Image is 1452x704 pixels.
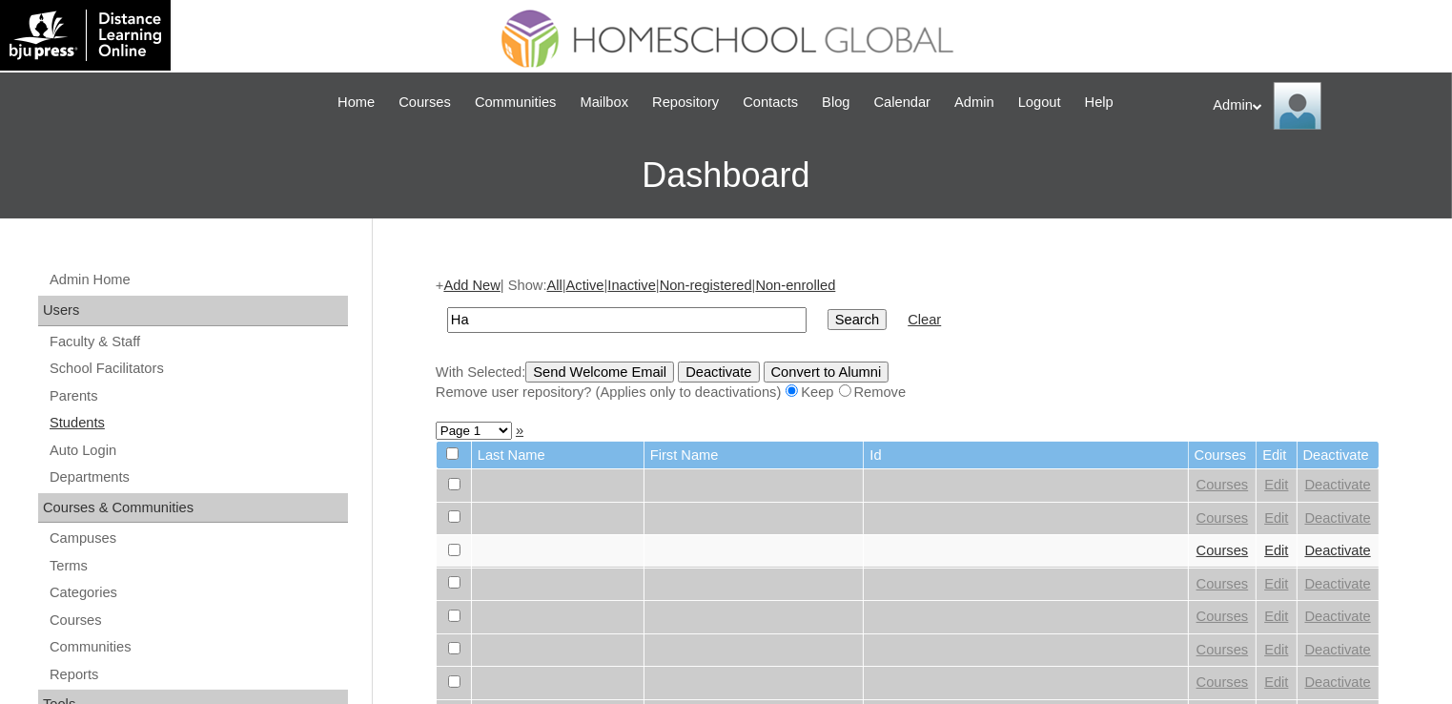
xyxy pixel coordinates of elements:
span: Admin [954,92,994,114]
td: Courses [1189,442,1257,469]
a: Courses [1196,674,1249,690]
span: Logout [1018,92,1061,114]
a: Logout [1009,92,1071,114]
a: Edit [1264,477,1288,492]
a: » [516,423,523,438]
a: Deactivate [1305,642,1371,657]
a: Deactivate [1305,477,1371,492]
a: Edit [1264,543,1288,558]
a: All [547,278,562,293]
td: Last Name [472,442,644,469]
a: Auto Login [48,439,348,463]
img: logo-white.png [10,10,161,61]
a: School Facilitators [48,357,348,381]
span: Communities [475,92,557,114]
a: Help [1075,92,1123,114]
input: Send Welcome Email [525,362,674,383]
td: Id [864,442,1187,469]
a: Departments [48,466,348,489]
a: Deactivate [1305,510,1371,526]
a: Clear [908,312,941,327]
div: Users [38,296,348,326]
a: Non-enrolled [755,278,835,293]
a: Contacts [733,92,808,114]
span: Home [337,92,375,114]
span: Contacts [743,92,798,114]
a: Edit [1264,510,1288,526]
a: Home [328,92,384,114]
a: Non-registered [660,278,752,293]
a: Calendar [865,92,940,114]
a: Categories [48,581,348,605]
td: Edit [1257,442,1296,469]
a: Deactivate [1305,674,1371,690]
a: Courses [48,609,348,632]
a: Mailbox [571,92,639,114]
a: Admin Home [48,268,348,292]
td: First Name [644,442,864,469]
img: Admin Homeschool Global [1274,82,1321,130]
a: Courses [389,92,460,114]
input: Search [447,307,807,333]
a: Repository [643,92,728,114]
h3: Dashboard [10,133,1442,218]
span: Blog [822,92,849,114]
a: Courses [1196,543,1249,558]
a: Terms [48,554,348,578]
div: Courses & Communities [38,493,348,524]
a: Inactive [607,278,656,293]
a: Courses [1196,642,1249,657]
a: Courses [1196,510,1249,526]
input: Search [828,309,887,330]
span: Mailbox [581,92,629,114]
a: Edit [1264,674,1288,690]
span: Courses [399,92,451,114]
span: Help [1085,92,1114,114]
a: Blog [812,92,859,114]
div: With Selected: [436,362,1380,403]
a: Admin [945,92,1004,114]
a: Reports [48,663,348,687]
a: Communities [48,635,348,659]
a: Courses [1196,609,1249,624]
a: Active [566,278,604,293]
input: Deactivate [678,362,759,383]
a: Courses [1196,477,1249,492]
a: Add New [443,278,500,293]
a: Faculty & Staff [48,330,348,354]
a: Edit [1264,609,1288,624]
div: Remove user repository? (Applies only to deactivations) Keep Remove [436,383,1380,403]
a: Students [48,411,348,435]
input: Convert to Alumni [764,362,890,383]
a: Deactivate [1305,543,1371,558]
a: Deactivate [1305,609,1371,624]
a: Edit [1264,576,1288,591]
a: Parents [48,384,348,408]
a: Edit [1264,642,1288,657]
a: Communities [465,92,566,114]
div: + | Show: | | | | [436,276,1380,402]
a: Deactivate [1305,576,1371,591]
span: Calendar [874,92,931,114]
span: Repository [652,92,719,114]
a: Courses [1196,576,1249,591]
div: Admin [1214,82,1434,130]
a: Campuses [48,527,348,550]
td: Deactivate [1298,442,1379,469]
